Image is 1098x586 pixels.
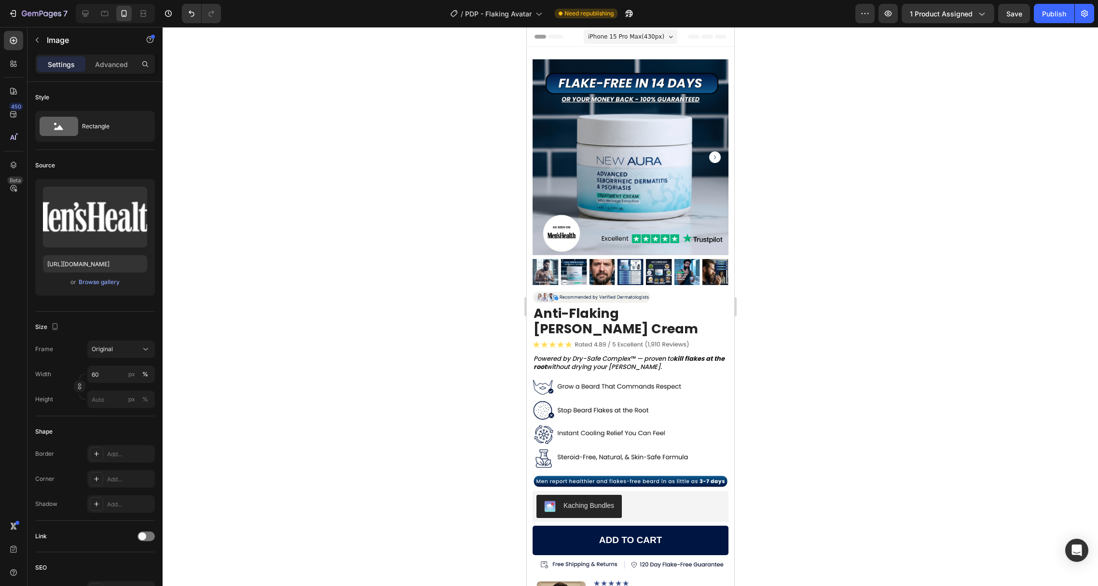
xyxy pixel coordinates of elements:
span: PDP - Flaking Avatar [465,9,532,19]
input: https://example.com/image.jpg [43,255,147,273]
div: Beta [7,177,23,184]
span: Original [92,345,113,354]
div: Border [35,450,54,458]
div: Publish [1042,9,1066,19]
span: Save [1006,10,1022,18]
p: Advanced [95,59,128,69]
button: Browse gallery [78,277,120,287]
div: px [128,370,135,379]
button: Publish [1034,4,1074,23]
button: % [126,394,137,405]
button: Save [998,4,1030,23]
div: px [128,395,135,404]
button: 7 [4,4,72,23]
div: Add... [107,500,152,509]
label: Frame [35,345,53,354]
button: px [139,394,151,405]
div: Shadow [35,500,57,508]
div: Undo/Redo [182,4,221,23]
div: Add... [107,450,152,459]
input: px% [87,366,155,383]
div: % [142,370,148,379]
button: Original [87,341,155,358]
div: Add... [107,475,152,484]
div: Source [35,161,55,170]
div: Corner [35,475,55,483]
span: Need republishing [564,9,614,18]
div: Size [35,321,61,334]
div: Style [35,93,49,102]
p: Image [47,34,129,46]
div: Browse gallery [79,278,120,286]
div: Shape [35,427,53,436]
div: Rectangle [82,115,141,137]
p: 7 [63,8,68,19]
iframe: To enrich screen reader interactions, please activate Accessibility in Grammarly extension settings [527,27,734,586]
span: 1 product assigned [910,9,973,19]
button: 1 product assigned [902,4,994,23]
div: Open Intercom Messenger [1065,539,1088,562]
label: Width [35,370,51,379]
span: / [461,9,463,19]
span: or [70,276,76,288]
button: px [139,368,151,380]
input: px% [87,391,155,408]
div: Link [35,532,47,541]
div: % [142,395,148,404]
label: Height [35,395,53,404]
img: preview-image [43,187,147,247]
p: Settings [48,59,75,69]
div: SEO [35,563,47,572]
div: 450 [9,103,23,110]
button: % [126,368,137,380]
